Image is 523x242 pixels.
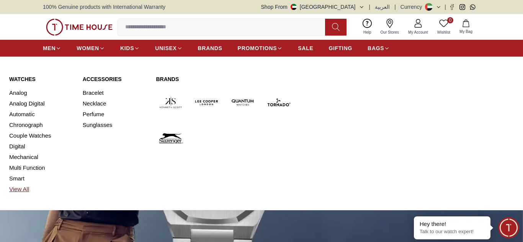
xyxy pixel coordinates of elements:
a: WOMEN [77,41,105,55]
a: Whatsapp [470,4,476,10]
a: Smart [9,173,74,184]
div: Currency [400,3,425,11]
a: Analog Digital [9,98,74,109]
span: PROMOTIONS [238,44,277,52]
span: 0 [447,17,453,23]
a: PROMOTIONS [238,41,283,55]
a: Sunglasses [83,120,147,130]
a: Watches [9,75,74,83]
img: ... [46,19,113,36]
span: BRANDS [198,44,222,52]
a: View All [9,184,74,195]
a: Necklace [83,98,147,109]
a: Perfume [83,109,147,120]
a: Facebook [449,4,455,10]
span: | [369,3,371,11]
span: Wishlist [434,29,453,35]
div: Hey there! [420,220,485,228]
img: Lee Cooper [192,88,222,117]
span: My Account [405,29,431,35]
span: 100% Genuine products with International Warranty [43,3,165,11]
a: KIDS [120,41,140,55]
img: Slazenger [156,123,186,153]
a: BRANDS [198,41,222,55]
a: Automatic [9,109,74,120]
img: Quantum [228,88,258,117]
a: SALE [298,41,313,55]
a: UNISEX [155,41,182,55]
a: Analog [9,88,74,98]
a: Couple Watches [9,130,74,141]
p: Talk to our watch expert! [420,229,485,235]
button: My Bag [455,18,477,36]
a: MEN [43,41,61,55]
span: GIFTING [329,44,352,52]
span: | [394,3,396,11]
div: Chat Widget [498,217,519,238]
a: Instagram [459,4,465,10]
a: Help [359,17,376,37]
span: Help [360,29,374,35]
a: Brands [156,75,293,83]
img: Kenneth Scott [156,88,186,117]
a: Our Stores [376,17,404,37]
a: BAGS [368,41,390,55]
a: Bracelet [83,88,147,98]
img: Tornado [264,88,294,117]
span: SALE [298,44,313,52]
button: العربية [375,3,390,11]
a: Accessories [83,75,147,83]
span: | [445,3,446,11]
button: Shop From[GEOGRAPHIC_DATA] [261,3,364,11]
a: Multi Function [9,162,74,173]
a: GIFTING [329,41,352,55]
span: KIDS [120,44,134,52]
span: My Bag [456,29,476,34]
a: Mechanical [9,152,74,162]
span: BAGS [368,44,384,52]
span: WOMEN [77,44,99,52]
span: Our Stores [378,29,402,35]
img: United Arab Emirates [291,4,297,10]
a: 0Wishlist [433,17,455,37]
a: Digital [9,141,74,152]
span: UNISEX [155,44,177,52]
a: Chronograph [9,120,74,130]
span: MEN [43,44,56,52]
